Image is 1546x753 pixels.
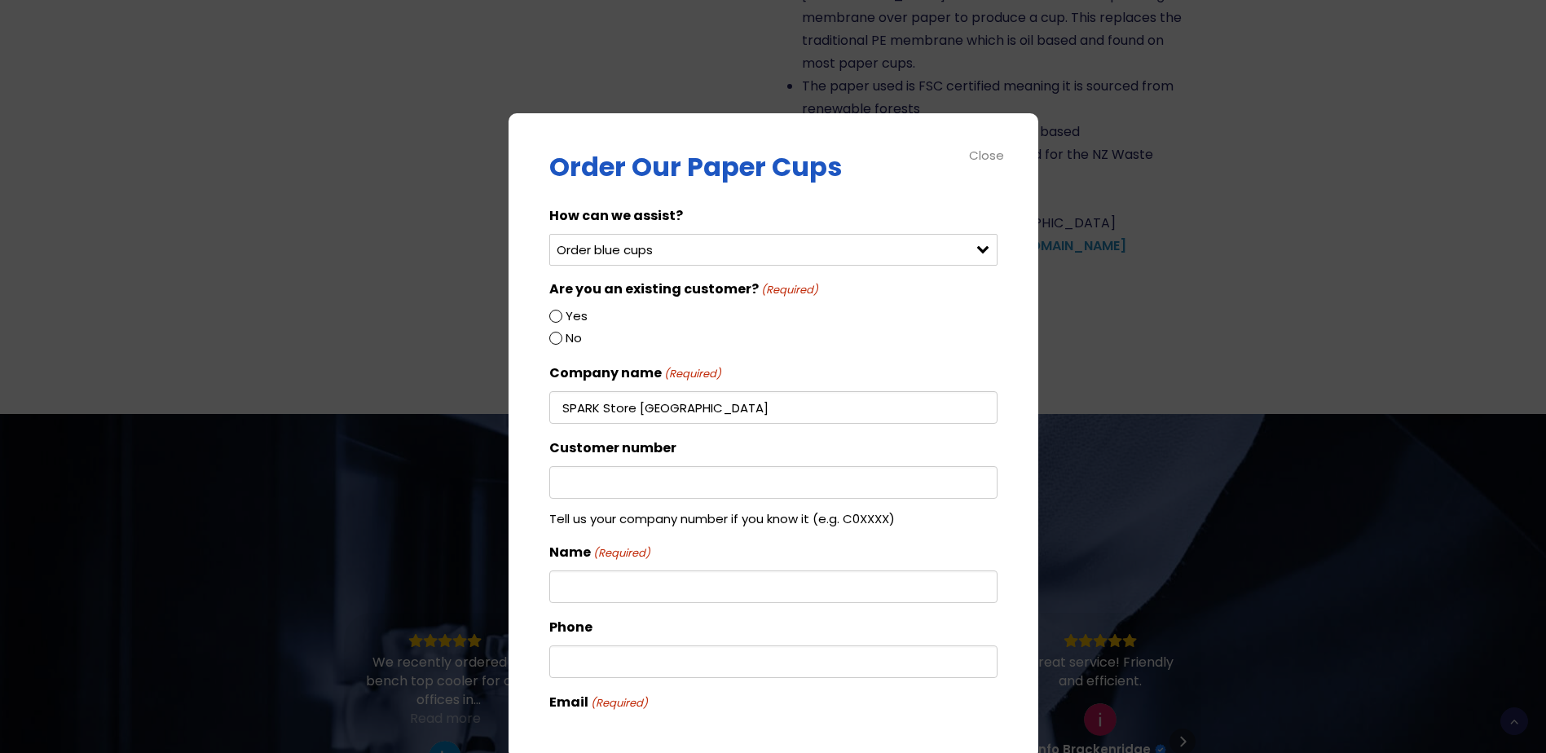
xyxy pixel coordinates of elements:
[549,205,683,227] label: How can we assist?
[760,282,818,298] span: (Required)
[549,437,676,460] label: Customer number
[592,544,650,563] span: (Required)
[549,616,592,639] label: Phone
[549,279,818,299] legend: Are you an existing customer?
[549,541,650,564] label: Name
[549,362,721,385] label: Company name
[549,499,998,528] div: Tell us your company number if you know it (e.g. C0XXXX)
[566,306,588,327] label: Yes
[663,365,721,384] span: (Required)
[549,691,648,714] label: Email
[1438,645,1523,730] iframe: Chatbot
[589,694,648,713] span: (Required)
[566,328,582,349] label: No
[969,146,1006,165] div: Close
[549,154,998,180] p: Order Our Paper Cups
